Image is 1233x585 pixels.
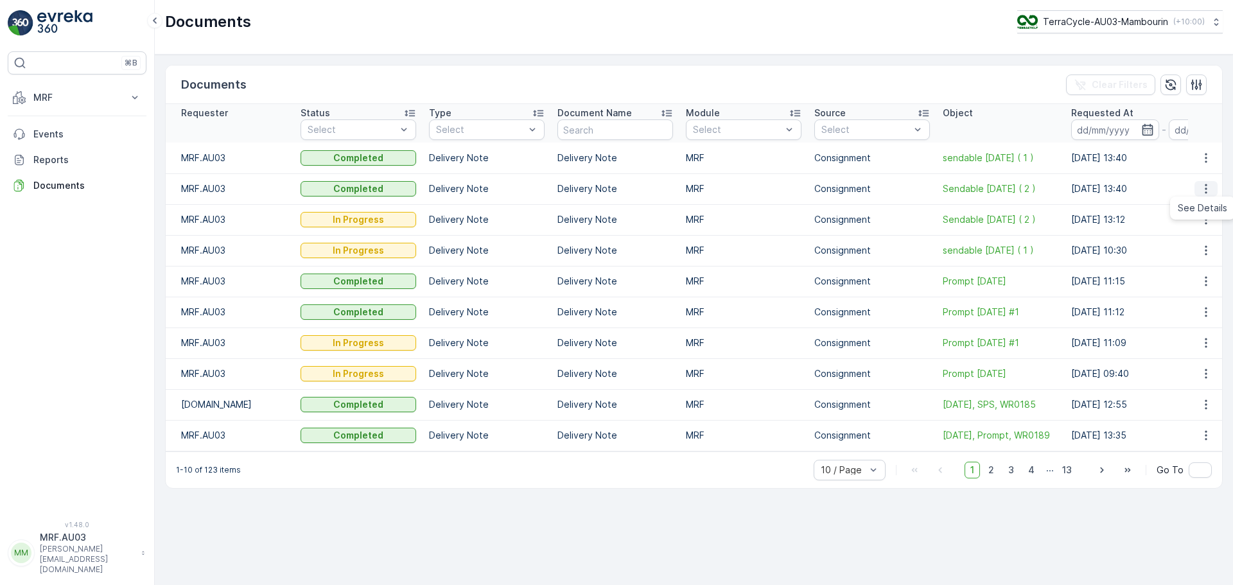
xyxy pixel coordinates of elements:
td: [DOMAIN_NAME] [166,389,294,420]
td: MRF.AU03 [166,235,294,266]
a: 17/07/2025, Prompt, WR0189 [943,429,1058,442]
button: Completed [301,304,416,320]
button: TerraCycle-AU03-Mambourin(+10:00) [1017,10,1223,33]
td: Consignment [808,358,936,389]
td: Consignment [808,327,936,358]
p: Object [943,107,973,119]
span: v 1.48.0 [8,521,146,528]
p: Completed [333,398,383,411]
p: In Progress [333,244,384,257]
p: In Progress [333,336,384,349]
p: - [1162,122,1166,137]
td: MRF [679,143,808,173]
input: Search [557,119,673,140]
button: In Progress [301,335,416,351]
p: Documents [33,179,141,192]
span: [DATE], SPS, WR0185 [943,398,1058,411]
p: Document Name [557,107,632,119]
a: Prompt 07/08/2025 #1 [943,306,1058,319]
p: Requested At [1071,107,1133,119]
img: logo [8,10,33,36]
td: Delivery Note [423,327,551,358]
td: MRF.AU03 [166,358,294,389]
td: Delivery Note [423,204,551,235]
button: In Progress [301,243,416,258]
img: image_D6FFc8H.png [1017,15,1038,29]
td: MRF.AU03 [166,266,294,297]
p: Documents [181,76,247,94]
span: See Details [1178,202,1227,214]
p: Type [429,107,451,119]
td: Consignment [808,266,936,297]
p: Module [686,107,720,119]
p: TerraCycle-AU03-Mambourin [1043,15,1168,28]
span: Sendable [DATE] ( 2 ) [943,182,1058,195]
p: MRF.AU03 [40,531,135,544]
span: Prompt [DATE] #1 [943,336,1058,349]
button: Completed [301,428,416,443]
button: Completed [301,181,416,196]
td: MRF.AU03 [166,327,294,358]
span: 2 [983,462,1000,478]
p: Completed [333,275,383,288]
span: Sendable [DATE] ( 2 ) [943,213,1058,226]
td: Delivery Note [423,420,551,451]
td: MRF.AU03 [166,173,294,204]
p: Completed [333,182,383,195]
a: Reports [8,147,146,173]
span: 13 [1056,462,1078,478]
td: Delivery Note [423,358,551,389]
a: Prompt 07/08/2025 #1 [943,336,1058,349]
p: In Progress [333,367,384,380]
td: Consignment [808,235,936,266]
p: ⌘B [125,58,137,68]
td: Consignment [808,389,936,420]
td: MRF.AU03 [166,297,294,327]
span: Prompt [DATE] [943,275,1058,288]
p: Completed [333,429,383,442]
td: MRF [679,420,808,451]
td: Delivery Note [551,358,679,389]
td: MRF [679,204,808,235]
span: sendable [DATE] ( 1 ) [943,244,1058,257]
td: Delivery Note [551,266,679,297]
p: Status [301,107,330,119]
button: In Progress [301,212,416,227]
td: Delivery Note [423,235,551,266]
span: 4 [1022,462,1040,478]
p: Select [821,123,910,136]
td: MRF [679,389,808,420]
td: Consignment [808,420,936,451]
div: MM [11,543,31,563]
td: Delivery Note [423,297,551,327]
input: dd/mm/yyyy [1071,119,1159,140]
td: MRF [679,297,808,327]
p: Reports [33,153,141,166]
a: See Details [1173,199,1232,217]
button: Completed [301,397,416,412]
td: MRF.AU03 [166,204,294,235]
td: MRF.AU03 [166,143,294,173]
td: Consignment [808,173,936,204]
button: Completed [301,150,416,166]
a: Prompt 07/08/2025 [943,275,1058,288]
span: Prompt [DATE] #1 [943,306,1058,319]
p: Requester [181,107,228,119]
td: MRF [679,327,808,358]
a: Sendable 14/8/2025 ( 2 ) [943,213,1058,226]
a: 08/07/2025, SPS, WR0185 [943,398,1058,411]
p: Select [693,123,782,136]
td: MRF [679,266,808,297]
p: ( +10:00 ) [1173,17,1205,27]
td: Consignment [808,143,936,173]
a: Prompt 07/08/2025 [943,367,1058,380]
td: Delivery Note [423,389,551,420]
td: Consignment [808,297,936,327]
td: MRF [679,173,808,204]
td: Delivery Note [423,266,551,297]
button: MMMRF.AU03[PERSON_NAME][EMAIL_ADDRESS][DOMAIN_NAME] [8,531,146,575]
p: Clear Filters [1092,78,1148,91]
td: Delivery Note [423,143,551,173]
p: Completed [333,152,383,164]
td: MRF.AU03 [166,420,294,451]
